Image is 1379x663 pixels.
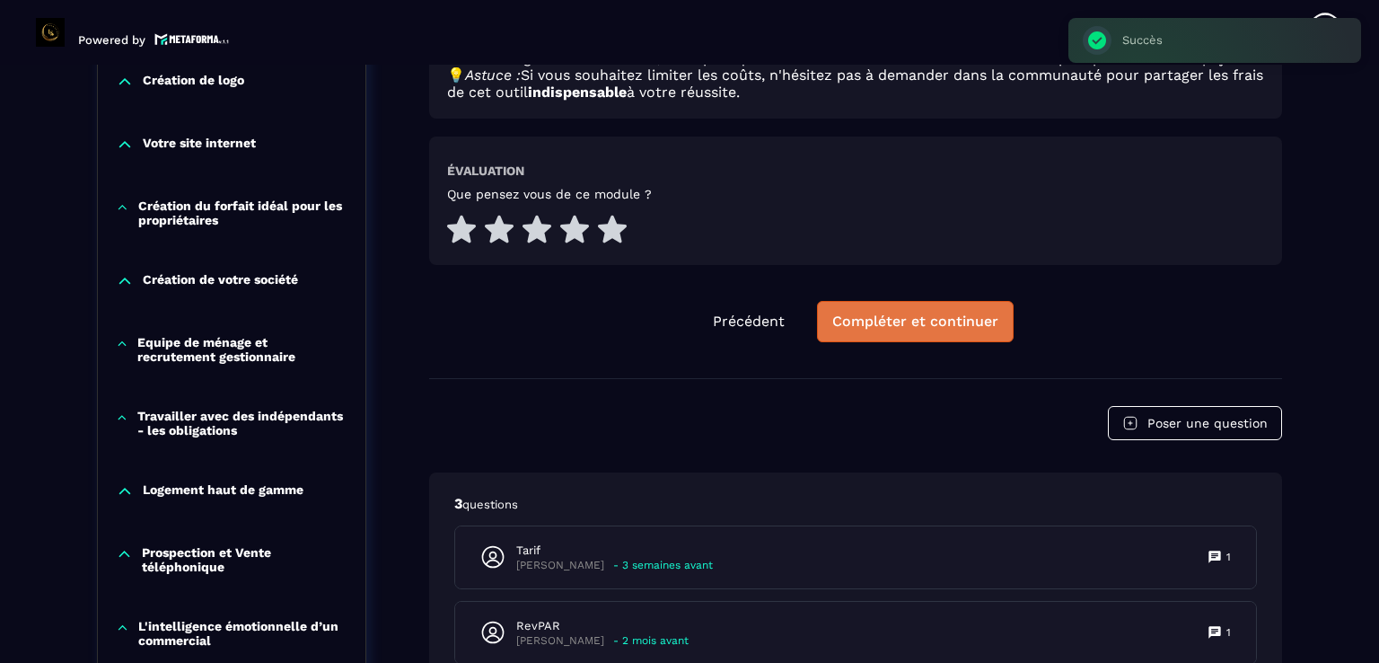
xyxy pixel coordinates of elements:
p: 💡 Si vous souhaitez limiter les coûts, n'hésitez pas à demander dans la communauté pour partager ... [447,66,1264,101]
p: L'intelligence émotionnelle d’un commercial [138,619,347,648]
div: Compléter et continuer [832,313,998,331]
p: - 3 semaines avant [613,559,713,572]
h6: Évaluation [447,164,524,178]
button: Précédent [698,302,799,341]
p: Travailler avec des indépendants - les obligations [137,409,347,438]
p: Création de votre société [143,272,298,290]
p: 3 [454,494,1257,514]
em: Astuce : [465,66,521,84]
span: questions [462,498,518,511]
img: logo-branding [36,18,65,47]
button: Compléter et continuer [817,301,1014,342]
p: RevPAR [516,618,689,634]
p: [PERSON_NAME] [516,559,604,572]
p: Création du forfait idéal pour les propriétaires [138,199,347,227]
p: Tarif [516,543,713,559]
h5: Que pensez vous de ce module ? [447,187,652,201]
p: Logement haut de gamme [143,482,303,500]
button: Poser une question [1108,406,1282,440]
p: Equipe de ménage et recrutement gestionnaire [137,335,347,364]
p: - 2 mois avant [613,634,689,648]
img: logo [154,31,230,47]
p: [PERSON_NAME] [516,634,604,648]
p: Votre site internet [143,136,256,154]
p: 1 [1226,625,1231,640]
strong: indispensable [528,84,627,101]
p: 1 [1226,550,1231,564]
p: Powered by [78,33,145,47]
p: Création de logo [143,73,244,91]
p: Prospection et Vente téléphonique [142,545,347,574]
